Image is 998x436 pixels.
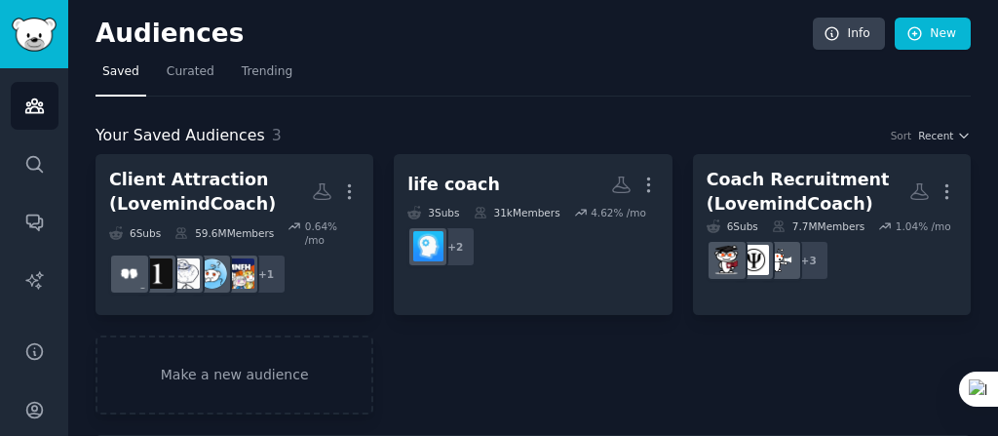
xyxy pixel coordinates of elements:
div: 7.7M Members [772,219,864,233]
img: lifecoach [413,231,443,261]
div: 3 Sub s [407,206,459,219]
span: Your Saved Audiences [96,124,265,148]
span: Trending [242,63,292,81]
div: 0.64 % /mo [305,219,361,247]
a: Make a new audience [96,336,373,415]
a: Trending [235,57,299,97]
img: psychology [739,245,769,275]
img: freelance_forhire [766,245,796,275]
span: Curated [167,63,214,81]
a: life coach3Subs31kMembers4.62% /mo+2lifecoach [394,154,672,315]
img: psychologystudents [711,245,742,275]
img: MakeNewFriendsHere [224,258,254,289]
img: loneliness [142,258,173,289]
span: Saved [102,63,139,81]
div: 4.62 % /mo [591,206,646,219]
button: Recent [918,129,971,142]
div: 6 Sub s [707,219,758,233]
img: lonely [115,258,145,289]
a: Client Attraction (LovemindCoach)6Subs59.6MMembers0.64% /mo+1MakeNewFriendsHereAskRedditForeverAl... [96,154,373,315]
img: ForeverAlone [170,258,200,289]
div: Sort [891,129,912,142]
div: life coach [407,173,500,197]
div: 31k Members [474,206,560,219]
a: Coach Recruitment (LovemindCoach)6Subs7.7MMembers1.04% /mo+3freelance_forhirepsychologypsychology... [693,154,971,315]
img: GummySearch logo [12,18,57,52]
span: 3 [272,126,282,144]
div: 1.04 % /mo [896,219,951,233]
a: Curated [160,57,221,97]
div: 59.6M Members [174,219,274,247]
img: AskReddit [197,258,227,289]
span: Recent [918,129,953,142]
a: Info [813,18,885,51]
div: Client Attraction (LovemindCoach) [109,168,312,216]
a: Saved [96,57,146,97]
div: Coach Recruitment (LovemindCoach) [707,168,909,216]
div: + 1 [246,254,287,295]
a: New [895,18,971,51]
div: + 3 [788,240,829,281]
div: + 2 [435,226,476,267]
h2: Audiences [96,19,813,50]
div: 6 Sub s [109,219,161,247]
